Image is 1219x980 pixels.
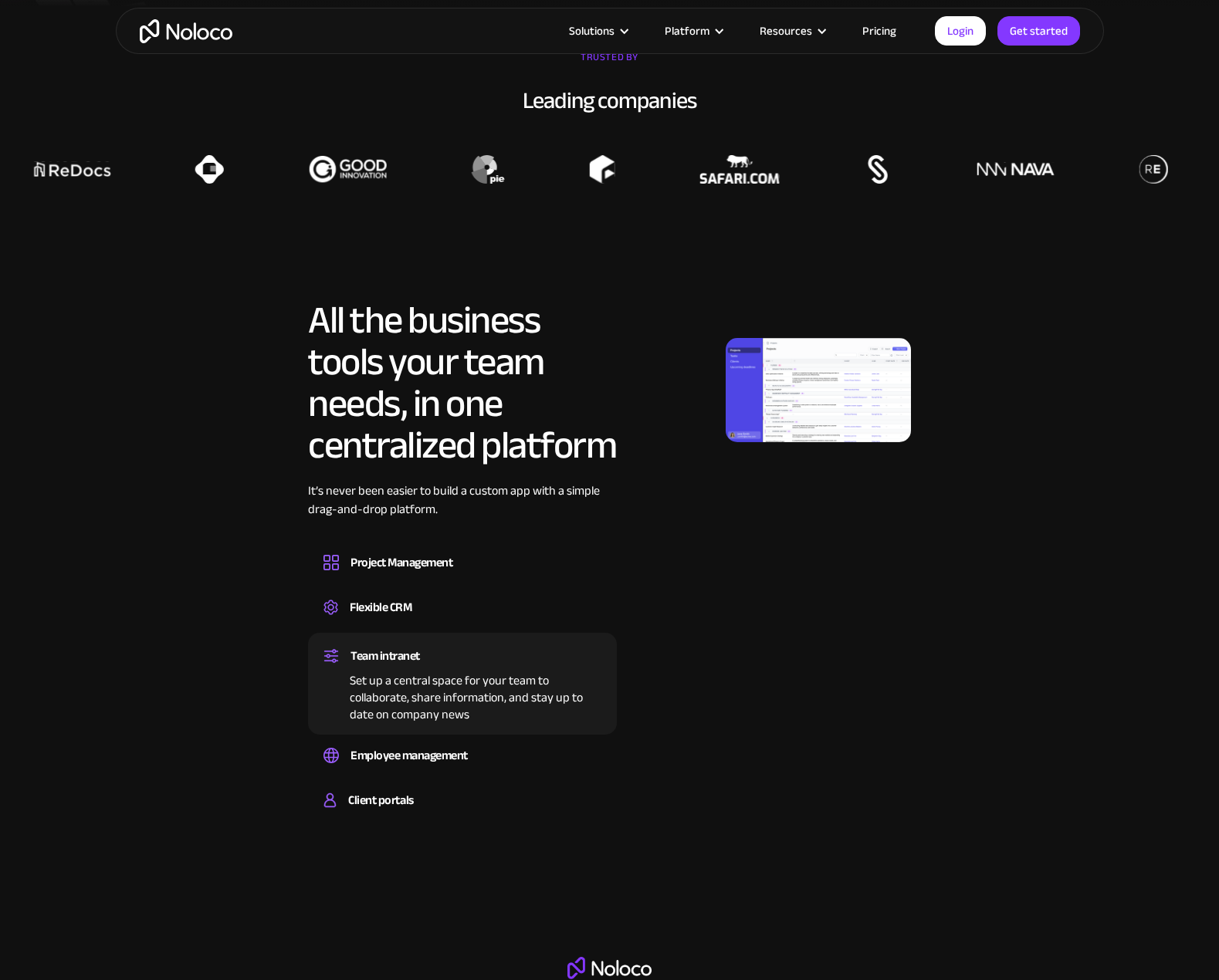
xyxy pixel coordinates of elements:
[350,551,452,574] div: Project Management
[323,767,601,772] div: Easily manage employee information, track performance, and handle HR tasks from a single platform.
[740,21,843,41] div: Resources
[350,644,420,667] div: Team intranet
[760,21,812,41] div: Resources
[323,619,601,623] div: Create a custom CRM that you can adapt to your business’s needs, centralize your workflows, and m...
[569,21,615,41] div: Solutions
[645,21,740,41] div: Platform
[323,574,601,579] div: Design custom project management tools to speed up workflows, track progress, and optimize your t...
[935,16,986,46] a: Login
[348,789,413,812] div: Client portals
[997,16,1080,46] a: Get started
[843,21,916,41] a: Pricing
[323,812,601,816] div: Build a secure, fully-branded, and personalized client portal that lets your customers self-serve.
[323,667,601,723] div: Set up a central space for your team to collaborate, share information, and stay up to date on co...
[350,596,411,619] div: Flexible CRM
[550,21,645,41] div: Solutions
[665,21,709,41] div: Platform
[308,482,617,542] div: It’s never been easier to build a custom app with a simple drag-and-drop platform.
[308,299,617,466] h2: All the business tools your team needs, in one centralized platform
[350,744,468,767] div: Employee management
[140,19,232,43] a: home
